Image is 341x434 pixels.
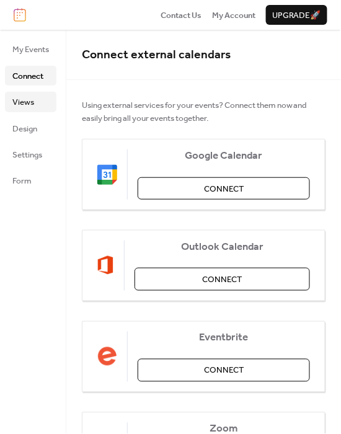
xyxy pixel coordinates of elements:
span: Settings [12,149,42,161]
img: outlook [97,255,114,275]
span: Connect [204,183,244,195]
button: Connect [138,177,310,200]
span: Connect [12,70,43,82]
img: logo [14,8,26,22]
span: Design [12,123,37,135]
button: Connect [138,359,310,381]
span: My Events [12,43,49,56]
a: Views [5,92,56,112]
button: Connect [135,268,310,290]
span: Connect [204,365,244,377]
a: Contact Us [161,9,201,21]
span: Contact Us [161,9,201,22]
a: My Events [5,39,56,59]
span: Eventbrite [138,332,310,345]
a: Form [5,170,56,190]
span: Google Calendar [138,150,310,162]
span: Connect external calendars [82,43,231,66]
span: Outlook Calendar [135,241,310,254]
a: Design [5,118,56,138]
span: My Account [212,9,255,22]
img: eventbrite [97,347,117,366]
a: My Account [212,9,255,21]
a: Settings [5,144,56,164]
span: Connect [203,273,242,286]
span: Upgrade 🚀 [272,9,321,22]
button: Upgrade🚀 [266,5,327,25]
span: Views [12,96,34,108]
span: Using external services for your events? Connect them now and easily bring all your events together. [82,99,325,125]
span: Form [12,175,32,187]
a: Connect [5,66,56,86]
img: google [97,165,117,185]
